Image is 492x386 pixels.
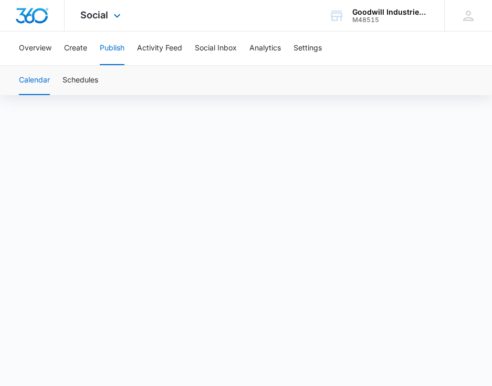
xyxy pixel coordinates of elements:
button: Settings [294,32,322,65]
button: Social Inbox [195,32,237,65]
button: Analytics [249,32,281,65]
button: Publish [100,32,124,65]
button: Schedules [62,66,98,95]
span: Social [80,9,108,20]
button: Create [64,32,87,65]
button: Calendar [19,66,50,95]
button: Activity Feed [137,32,182,65]
button: Overview [19,32,51,65]
div: account id [352,16,429,24]
div: account name [352,8,429,16]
